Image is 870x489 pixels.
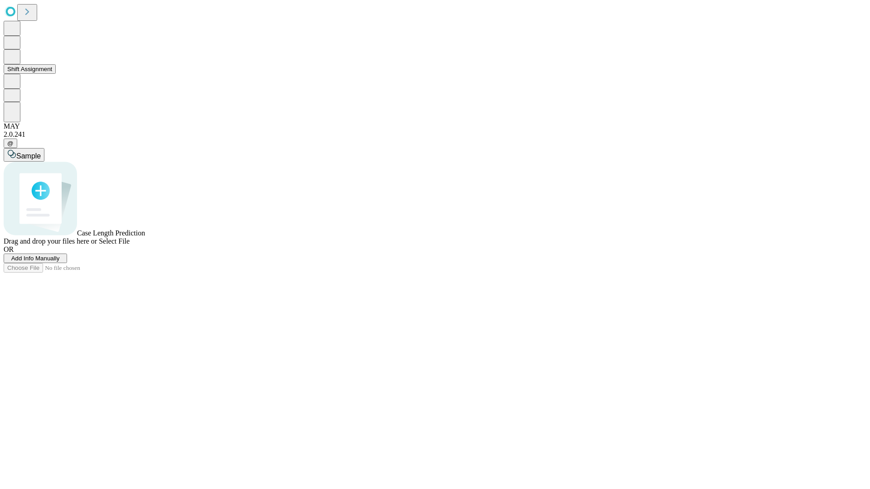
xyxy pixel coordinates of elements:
[16,152,41,160] span: Sample
[77,229,145,237] span: Case Length Prediction
[4,122,866,130] div: MAY
[4,254,67,263] button: Add Info Manually
[4,130,866,139] div: 2.0.241
[4,139,17,148] button: @
[4,148,44,162] button: Sample
[4,237,97,245] span: Drag and drop your files here or
[11,255,60,262] span: Add Info Manually
[7,140,14,147] span: @
[99,237,130,245] span: Select File
[4,245,14,253] span: OR
[4,64,56,74] button: Shift Assignment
